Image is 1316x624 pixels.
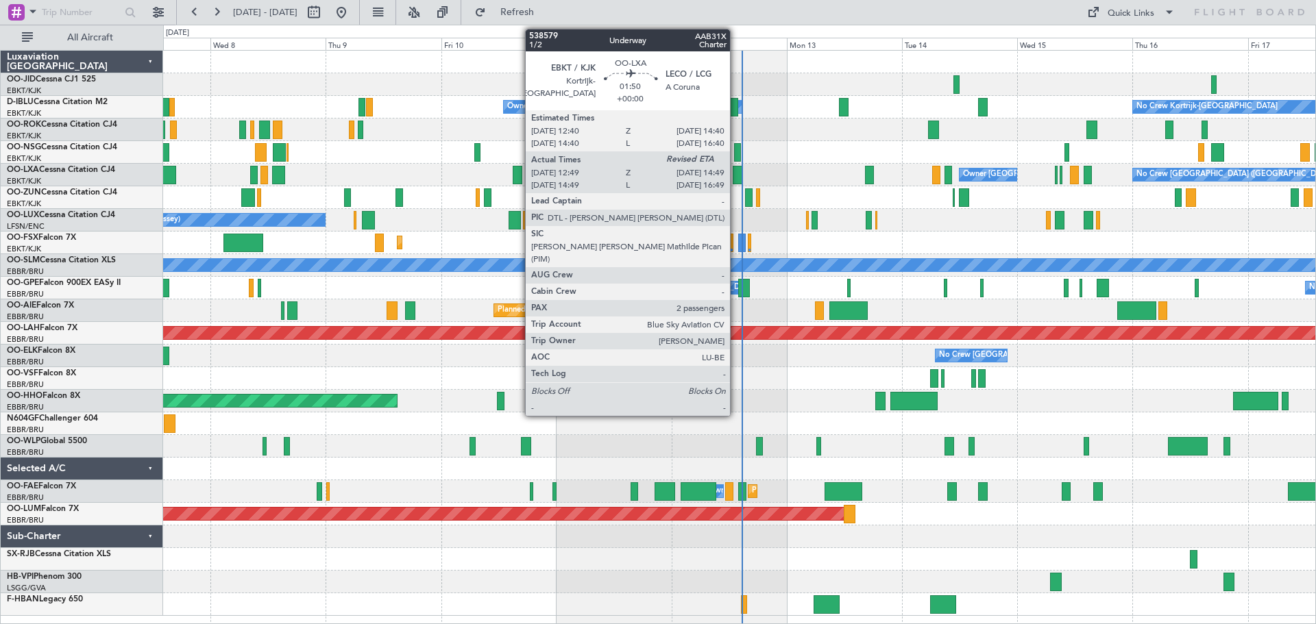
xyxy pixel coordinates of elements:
a: OO-WLPGlobal 5500 [7,437,87,445]
div: Quick Links [1108,7,1154,21]
div: Wed 8 [210,38,326,50]
span: D-IBLU [7,98,34,106]
a: HB-VPIPhenom 300 [7,573,82,581]
span: OO-LXA [7,166,39,174]
a: OO-LXACessna Citation CJ4 [7,166,115,174]
div: Planned Maint Kortrijk-[GEOGRAPHIC_DATA] [401,232,561,253]
a: EBBR/BRU [7,425,44,435]
a: EBBR/BRU [7,266,44,277]
a: EBKT/KJK [7,244,41,254]
a: OO-ZUNCessna Citation CJ4 [7,188,117,197]
span: OO-FAE [7,482,38,490]
a: EBKT/KJK [7,199,41,209]
input: Trip Number [42,2,121,23]
a: OO-NSGCessna Citation CJ4 [7,143,117,151]
div: No Crew [GEOGRAPHIC_DATA] ([GEOGRAPHIC_DATA] National) [560,277,790,298]
a: EBBR/BRU [7,289,44,299]
a: LFSN/ENC [7,221,45,232]
span: OO-ELK [7,347,38,355]
span: OO-VSF [7,369,38,377]
a: EBKT/KJK [7,176,41,186]
a: EBBR/BRU [7,334,44,345]
span: OO-NSG [7,143,41,151]
div: Planned Maint Melsbroek Air Base [752,481,872,501]
span: OO-LUX [7,211,39,219]
a: SX-RJBCessna Citation XLS [7,550,111,558]
button: Quick Links [1080,1,1182,23]
button: Refresh [468,1,550,23]
a: EBBR/BRU [7,492,44,503]
a: OO-GPEFalcon 900EX EASy II [7,279,121,287]
span: OO-WLP [7,437,40,445]
div: Sat 11 [557,38,672,50]
a: EBBR/BRU [7,402,44,412]
span: OO-SLM [7,256,40,264]
div: Thu 9 [326,38,441,50]
div: Fri 10 [441,38,557,50]
span: OO-LAH [7,324,40,332]
a: EBBR/BRU [7,515,44,525]
a: OO-HHOFalcon 8X [7,392,80,400]
div: Wed 15 [1017,38,1132,50]
a: EBKT/KJK [7,131,41,141]
span: OO-FSX [7,234,38,242]
div: [DATE] [166,27,189,39]
a: EBBR/BRU [7,357,44,367]
div: Owner [GEOGRAPHIC_DATA]-[GEOGRAPHIC_DATA] [963,164,1148,185]
a: OO-JIDCessna CJ1 525 [7,75,96,84]
span: All Aircraft [36,33,145,42]
a: OO-SLMCessna Citation XLS [7,256,116,264]
a: OO-ROKCessna Citation CJ4 [7,121,117,129]
a: EBKT/KJK [7,153,41,164]
span: HB-VPI [7,573,34,581]
span: OO-ROK [7,121,41,129]
a: OO-LUMFalcon 7X [7,505,79,513]
a: N604GFChallenger 604 [7,414,98,423]
a: EBBR/BRU [7,379,44,390]
a: LSGG/GVA [7,583,46,593]
span: OO-HHO [7,392,42,400]
span: N604GF [7,414,39,423]
div: Mon 13 [787,38,902,50]
div: Owner [GEOGRAPHIC_DATA]-[GEOGRAPHIC_DATA] [507,97,692,117]
span: Refresh [489,8,546,17]
a: OO-ELKFalcon 8X [7,347,75,355]
button: All Aircraft [15,27,149,49]
div: No Crew Kortrijk-[GEOGRAPHIC_DATA] [1136,97,1278,117]
a: EBBR/BRU [7,312,44,322]
span: OO-LUM [7,505,41,513]
a: F-HBANLegacy 650 [7,595,83,603]
a: OO-LUXCessna Citation CJ4 [7,211,115,219]
span: OO-ZUN [7,188,41,197]
span: [DATE] - [DATE] [233,6,297,18]
span: SX-RJB [7,550,35,558]
div: Planned Maint [GEOGRAPHIC_DATA] ([GEOGRAPHIC_DATA]) [498,300,714,321]
a: EBBR/BRU [7,447,44,458]
a: EBKT/KJK [7,108,41,118]
a: EBKT/KJK [7,86,41,96]
a: OO-AIEFalcon 7X [7,301,74,310]
span: OO-AIE [7,301,36,310]
div: Sun 12 [672,38,787,50]
a: OO-FAEFalcon 7X [7,482,76,490]
div: Tue 14 [902,38,1017,50]
a: OO-LAHFalcon 7X [7,324,77,332]
span: OO-GPE [7,279,39,287]
a: OO-FSXFalcon 7X [7,234,76,242]
span: F-HBAN [7,595,39,603]
div: Thu 16 [1132,38,1247,50]
a: OO-VSFFalcon 8X [7,369,76,377]
a: D-IBLUCessna Citation M2 [7,98,108,106]
div: No Crew [GEOGRAPHIC_DATA] ([GEOGRAPHIC_DATA] National) [939,345,1169,366]
span: OO-JID [7,75,36,84]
